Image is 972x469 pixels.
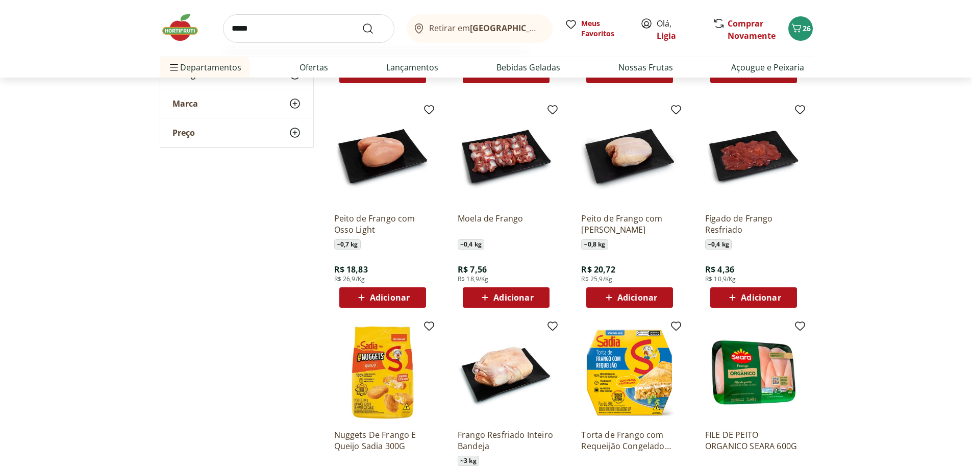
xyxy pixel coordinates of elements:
img: FILE DE PEITO ORGANICO SEARA 600G [705,324,802,421]
button: Adicionar [463,287,550,308]
span: ~ 0,8 kg [581,239,608,250]
span: R$ 7,56 [458,264,487,275]
button: Retirar em[GEOGRAPHIC_DATA]/[GEOGRAPHIC_DATA] [407,14,553,43]
button: Preço [160,118,313,147]
button: Carrinho [788,16,813,41]
span: R$ 18,83 [334,264,368,275]
a: Lançamentos [386,61,438,73]
a: Meus Favoritos [565,18,628,39]
img: Peito de Frango com Osso [581,108,678,205]
a: Peito de Frango com [PERSON_NAME] [581,213,678,235]
span: ~ 0,7 kg [334,239,361,250]
button: Submit Search [362,22,386,35]
span: Preço [172,128,195,138]
span: R$ 25,9/Kg [581,275,612,283]
span: Olá, [657,17,702,42]
button: Menu [168,55,180,80]
a: Bebidas Geladas [496,61,560,73]
b: [GEOGRAPHIC_DATA]/[GEOGRAPHIC_DATA] [470,22,642,34]
button: Adicionar [339,287,426,308]
a: Torta de Frango com Requeijão Congelado Sadia 500g [581,429,678,452]
img: Fígado de Frango Resfriado [705,108,802,205]
span: Adicionar [370,293,410,302]
span: Meus Favoritos [581,18,628,39]
button: Adicionar [710,287,797,308]
button: Adicionar [586,287,673,308]
a: Moela de Frango [458,213,555,235]
span: Adicionar [493,293,533,302]
input: search [223,14,394,43]
img: Torta de Frango com Requeijão Congelado Sadia 500g [581,324,678,421]
span: Marca [172,98,198,109]
a: Ligia [657,30,676,41]
img: Moela de Frango [458,108,555,205]
a: Ofertas [300,61,328,73]
span: R$ 20,72 [581,264,615,275]
a: Fígado de Frango Resfriado [705,213,802,235]
a: Peito de Frango com Osso Light [334,213,431,235]
span: Departamentos [168,55,241,80]
span: ~ 3 kg [458,456,479,466]
img: Peito de Frango com Osso Light [334,108,431,205]
a: Frango Resfriado Inteiro Bandeja [458,429,555,452]
span: Adicionar [617,293,657,302]
span: R$ 4,36 [705,264,734,275]
a: FILE DE PEITO ORGANICO SEARA 600G [705,429,802,452]
span: R$ 26,9/Kg [334,275,365,283]
span: R$ 10,9/Kg [705,275,736,283]
span: ~ 0,4 kg [705,239,732,250]
span: Adicionar [741,293,781,302]
span: 26 [803,23,811,33]
a: Açougue e Peixaria [731,61,804,73]
a: Comprar Novamente [728,18,776,41]
img: Hortifruti [160,12,211,43]
a: Nossas Frutas [618,61,673,73]
img: Frango Resfriado Inteiro Bandeja [458,324,555,421]
span: Retirar em [429,23,542,33]
button: Marca [160,89,313,118]
a: Nuggets De Frango E Queijo Sadia 300G [334,429,431,452]
img: Nuggets De Frango E Queijo Sadia 300G [334,324,431,421]
span: ~ 0,4 kg [458,239,484,250]
span: R$ 18,9/Kg [458,275,489,283]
